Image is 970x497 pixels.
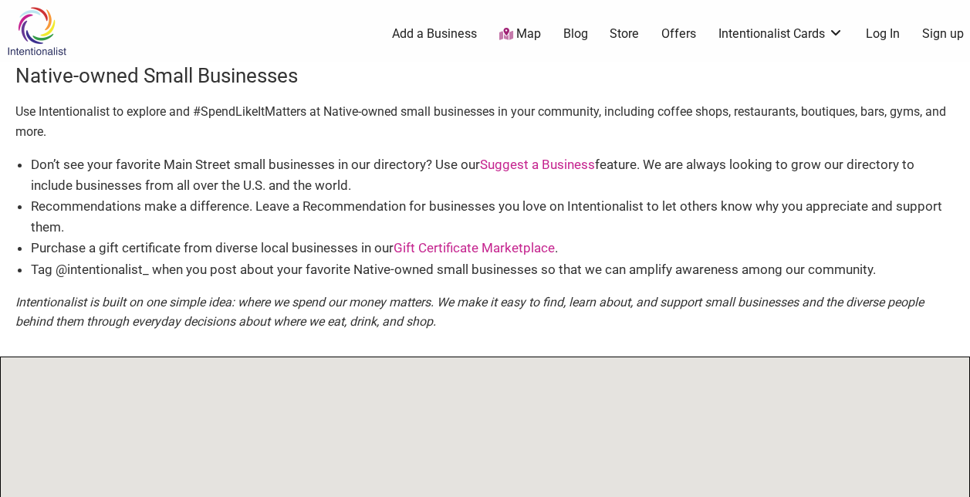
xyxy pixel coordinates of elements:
[480,157,595,172] a: Suggest a Business
[31,238,955,259] li: Purchase a gift certificate from diverse local businesses in our .
[563,25,588,42] a: Blog
[922,25,964,42] a: Sign up
[15,295,924,330] em: Intentionalist is built on one simple idea: where we spend our money matters. We make it easy to ...
[610,25,639,42] a: Store
[499,25,541,43] a: Map
[31,259,955,280] li: Tag @intentionalist_ when you post about your favorite Native-owned small businesses so that we c...
[661,25,696,42] a: Offers
[394,240,555,255] a: Gift Certificate Marketplace
[718,25,843,42] a: Intentionalist Cards
[15,62,955,90] h3: Native-owned Small Businesses
[31,196,955,238] li: Recommendations make a difference. Leave a Recommendation for businesses you love on Intentionali...
[15,102,955,141] p: Use Intentionalist to explore and #SpendLikeItMatters at Native-owned small businesses in your co...
[392,25,477,42] a: Add a Business
[31,154,955,196] li: Don’t see your favorite Main Street small businesses in our directory? Use our feature. We are al...
[866,25,900,42] a: Log In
